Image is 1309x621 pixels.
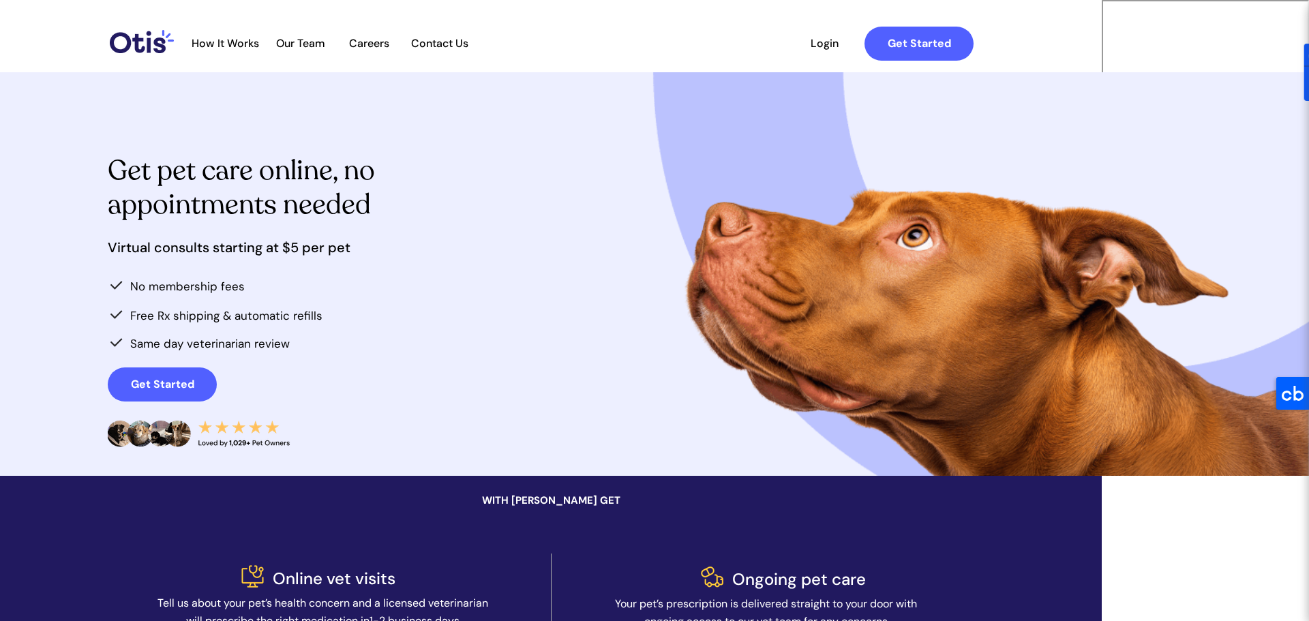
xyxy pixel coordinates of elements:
[273,568,395,589] span: Online vet visits
[267,37,334,50] a: Our Team
[108,152,375,223] span: Get pet care online, no appointments needed
[108,367,217,402] a: Get Started
[130,308,322,323] span: Free Rx shipping & automatic refills
[404,37,475,50] a: Contact Us
[732,569,866,590] span: Ongoing pet care
[108,239,350,256] span: Virtual consults starting at $5 per pet
[864,27,974,61] a: Get Started
[793,37,856,50] span: Login
[482,494,620,507] span: WITH [PERSON_NAME] GET
[131,377,194,391] strong: Get Started
[793,27,856,61] a: Login
[335,37,402,50] a: Careers
[130,336,290,351] span: Same day veterinarian review
[185,37,266,50] a: How It Works
[888,36,951,50] strong: Get Started
[130,279,245,294] span: No membership fees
